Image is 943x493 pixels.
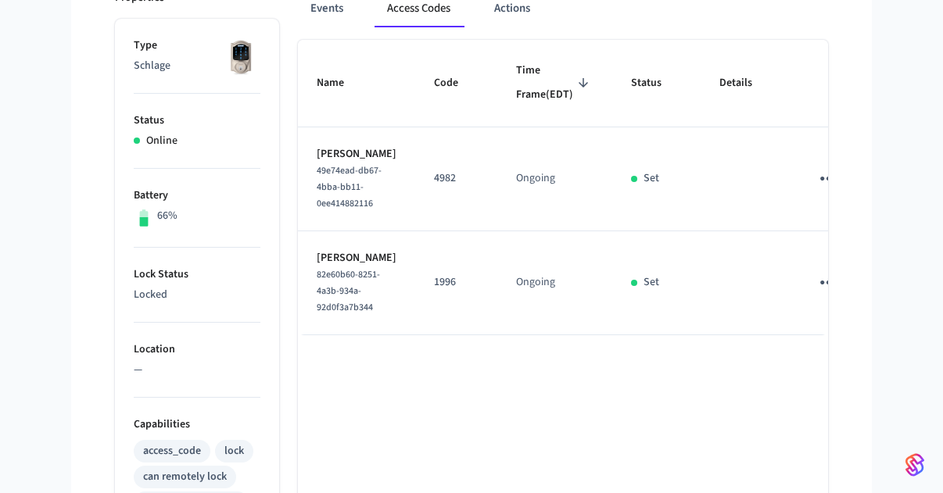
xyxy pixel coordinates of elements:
[134,416,260,433] p: Capabilities
[317,146,396,163] p: [PERSON_NAME]
[134,341,260,358] p: Location
[134,287,260,303] p: Locked
[434,274,479,291] p: 1996
[317,164,382,210] span: 49e74ead-db67-4bba-bb11-0ee414882116
[134,38,260,54] p: Type
[905,452,924,477] img: SeamLogoGradient.69752ec5.svg
[134,266,260,283] p: Lock Status
[134,113,260,129] p: Status
[434,170,479,187] p: 4982
[143,443,201,459] div: access_code
[224,443,244,459] div: lock
[644,170,659,187] p: Set
[134,188,260,204] p: Battery
[221,38,260,77] img: Schlage Sense Smart Deadbolt with Camelot Trim, Front
[157,208,177,224] p: 66%
[497,231,612,335] td: Ongoing
[317,250,396,266] p: [PERSON_NAME]
[146,133,177,149] p: Online
[143,469,227,485] div: can remotely lock
[631,71,682,95] span: Status
[298,40,909,335] table: sticky table
[644,274,659,291] p: Set
[434,71,479,95] span: Code
[317,71,364,95] span: Name
[134,362,260,378] p: —
[497,127,612,231] td: Ongoing
[516,59,593,108] span: Time Frame(EDT)
[134,58,260,74] p: Schlage
[719,71,773,95] span: Details
[317,268,380,314] span: 82e60b60-8251-4a3b-934a-92d0f3a7b344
